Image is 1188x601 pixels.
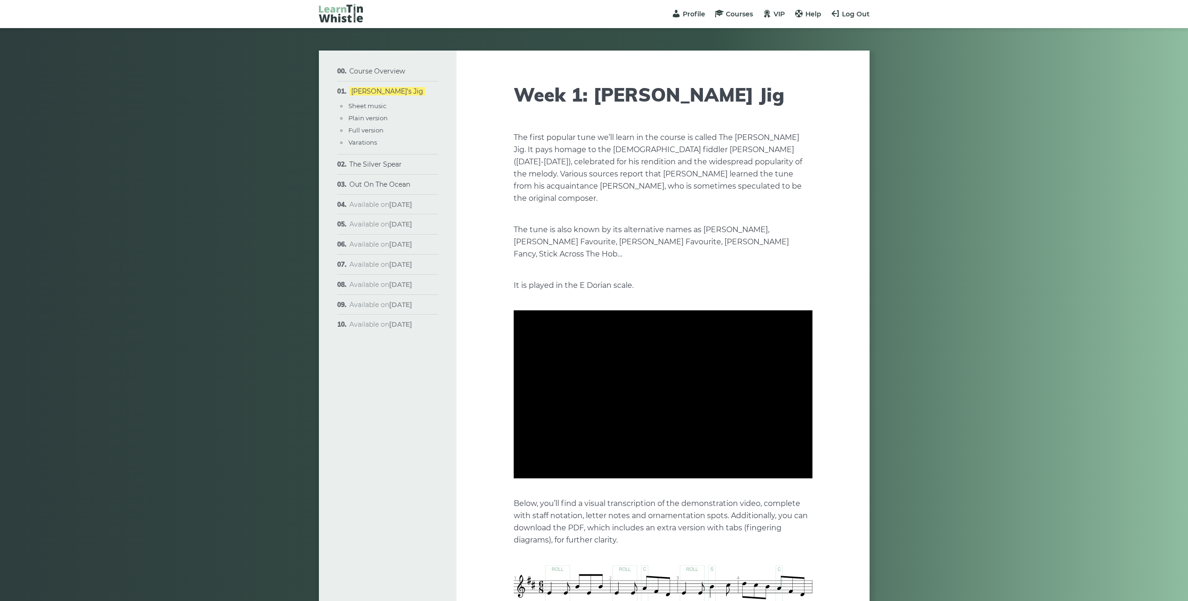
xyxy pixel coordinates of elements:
a: VIP [762,10,785,18]
strong: [DATE] [389,200,412,209]
a: Profile [671,10,705,18]
a: Help [794,10,821,18]
span: Courses [726,10,753,18]
h1: Week 1: [PERSON_NAME] Jig [514,83,812,106]
span: Available on [349,200,412,209]
span: Available on [349,220,412,228]
p: The tune is also known by its alternative names as [PERSON_NAME], [PERSON_NAME] Favourite, [PERSO... [514,224,812,260]
a: Courses [715,10,753,18]
strong: [DATE] [389,320,412,329]
a: Course Overview [349,67,405,75]
span: Available on [349,320,412,329]
p: Below, you’ll find a visual transcription of the demonstration video, complete with staff notatio... [514,498,812,546]
a: The Silver Spear [349,160,402,169]
p: It is played in the E Dorian scale. [514,279,812,292]
strong: [DATE] [389,280,412,289]
a: Full version [348,126,384,134]
a: Plain version [348,114,388,122]
a: Out On The Ocean [349,180,410,189]
strong: [DATE] [389,260,412,269]
a: [PERSON_NAME]’s Jig [349,87,425,95]
span: Available on [349,300,412,309]
p: The first popular tune we’ll learn in the course is called The [PERSON_NAME] Jig. It pays homage ... [514,132,812,205]
strong: [DATE] [389,300,412,309]
span: VIP [774,10,785,18]
strong: [DATE] [389,240,412,249]
span: Log Out [842,10,870,18]
span: Available on [349,280,412,289]
a: Log Out [831,10,870,18]
span: Help [805,10,821,18]
a: Varations [348,139,377,146]
a: Sheet music [348,102,386,110]
span: Profile [683,10,705,18]
strong: [DATE] [389,220,412,228]
span: Available on [349,260,412,269]
span: Available on [349,240,412,249]
img: LearnTinWhistle.com [319,4,363,22]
